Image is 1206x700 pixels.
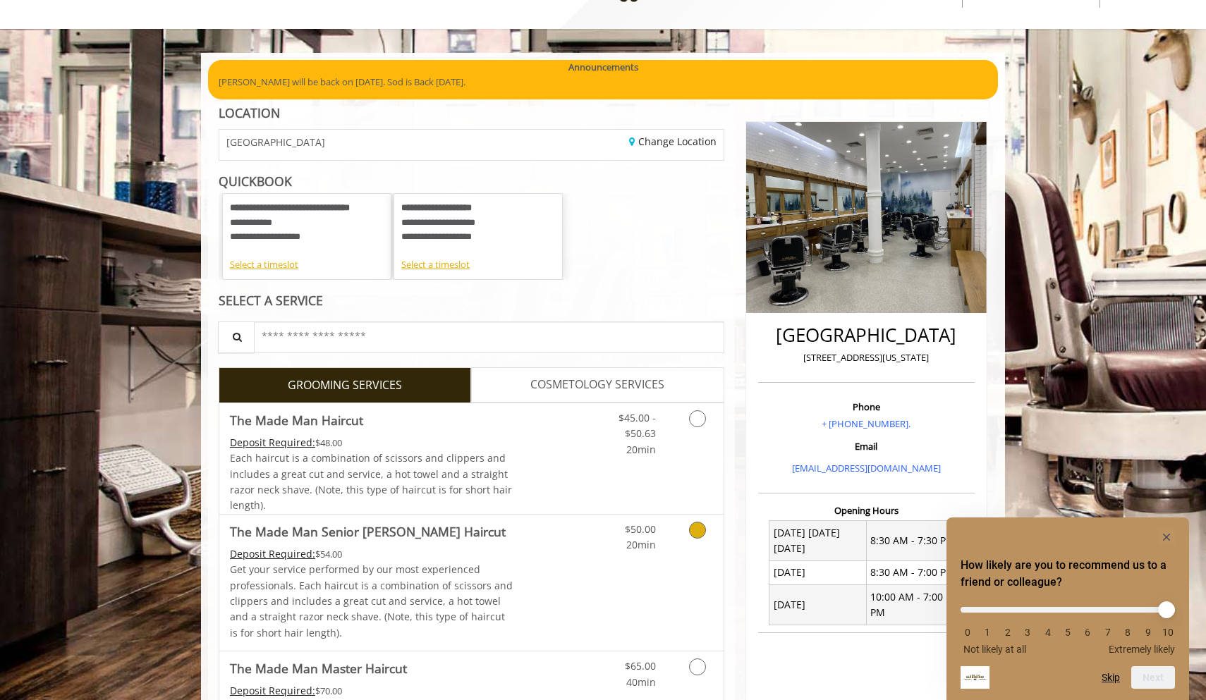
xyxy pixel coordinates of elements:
[226,137,325,147] span: [GEOGRAPHIC_DATA]
[963,644,1026,655] span: Not likely at all
[230,547,315,560] span: This service needs some Advance to be paid before we block your appointment
[1131,666,1175,689] button: Next question
[1041,627,1055,638] li: 4
[230,562,513,641] p: Get your service performed by our most experienced professionals. Each haircut is a combination o...
[626,538,656,551] span: 20min
[1061,627,1075,638] li: 5
[769,560,867,584] td: [DATE]
[762,350,971,365] p: [STREET_ADDRESS][US_STATE]
[288,376,402,395] span: GROOMING SERVICES
[1109,644,1175,655] span: Extremely likely
[758,505,975,515] h3: Opening Hours
[1021,627,1035,638] li: 3
[1161,627,1175,638] li: 10
[980,627,994,638] li: 1
[1101,627,1115,638] li: 7
[230,410,363,430] b: The Made Man Haircut
[961,627,975,638] li: 0
[792,462,941,474] a: [EMAIL_ADDRESS][DOMAIN_NAME]
[961,529,1175,689] div: How likely are you to recommend us to a friend or colleague? Select an option from 0 to 10, with ...
[762,325,971,345] h2: [GEOGRAPHIC_DATA]
[762,402,971,412] h3: Phone
[769,521,867,561] td: [DATE] [DATE] [DATE]
[219,75,987,90] p: [PERSON_NAME] will be back on [DATE]. Sod is Back [DATE].
[230,257,384,272] div: Select a timeslot
[822,417,910,430] a: + [PHONE_NUMBER].
[219,104,280,121] b: LOCATION
[961,557,1175,591] h2: How likely are you to recommend us to a friend or colleague? Select an option from 0 to 10, with ...
[1001,627,1015,638] li: 2
[230,658,407,678] b: The Made Man Master Haircut
[866,521,963,561] td: 8:30 AM - 7:30 PM
[625,659,656,673] span: $65.00
[1080,627,1095,638] li: 6
[961,596,1175,655] div: How likely are you to recommend us to a friend or colleague? Select an option from 0 to 10, with ...
[619,411,656,440] span: $45.00 - $50.63
[1141,627,1155,638] li: 9
[769,585,867,625] td: [DATE]
[218,321,255,353] button: Service Search
[219,173,292,190] b: QUICKBOOK
[401,257,555,272] div: Select a timeslot
[626,675,656,689] span: 40min
[230,684,315,697] span: This service needs some Advance to be paid before we block your appointment
[230,546,513,562] div: $54.00
[1158,529,1175,546] button: Hide survey
[219,294,724,307] div: SELECT A SERVICE
[866,560,963,584] td: 8:30 AM - 7:00 PM
[530,376,664,394] span: COSMETOLOGY SERVICES
[625,522,656,536] span: $50.00
[866,585,963,625] td: 10:00 AM - 7:00 PM
[230,683,513,699] div: $70.00
[230,451,512,512] span: Each haircut is a combination of scissors and clippers and includes a great cut and service, a ho...
[629,135,717,148] a: Change Location
[230,522,506,541] b: The Made Man Senior [PERSON_NAME] Haircut
[1121,627,1135,638] li: 8
[230,436,315,449] span: This service needs some Advance to be paid before we block your appointment
[568,60,638,75] b: Announcements
[626,443,656,456] span: 20min
[230,435,513,450] div: $48.00
[762,441,971,451] h3: Email
[1102,672,1120,683] button: Skip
